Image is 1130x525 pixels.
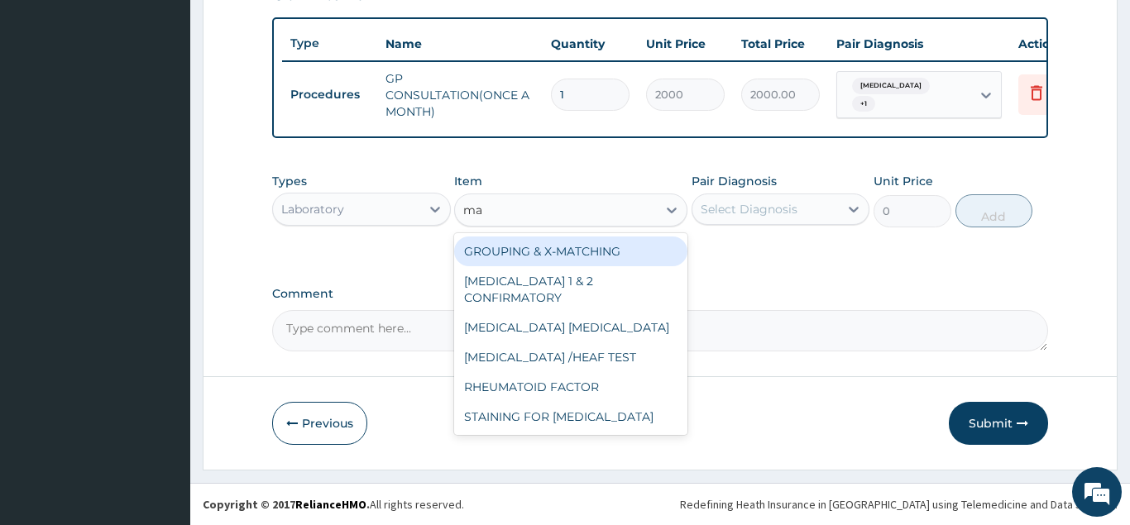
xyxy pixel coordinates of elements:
[272,174,307,189] label: Types
[733,27,828,60] th: Total Price
[282,79,377,110] td: Procedures
[852,96,875,112] span: + 1
[454,342,687,372] div: [MEDICAL_DATA] /HEAF TEST
[86,93,278,114] div: Chat with us now
[295,497,366,512] a: RelianceHMO
[454,402,687,432] div: STAINING FOR [MEDICAL_DATA]
[454,266,687,313] div: [MEDICAL_DATA] 1 & 2 CONFIRMATORY
[203,497,370,512] strong: Copyright © 2017 .
[8,350,315,408] textarea: Type your message and hit 'Enter'
[1010,27,1093,60] th: Actions
[281,201,344,217] div: Laboratory
[272,287,1048,301] label: Comment
[96,157,228,324] span: We're online!
[828,27,1010,60] th: Pair Diagnosis
[874,173,933,189] label: Unit Price
[31,83,67,124] img: d_794563401_company_1708531726252_794563401
[377,62,543,128] td: GP CONSULTATION(ONCE A MONTH)
[543,27,638,60] th: Quantity
[377,27,543,60] th: Name
[282,28,377,59] th: Type
[454,313,687,342] div: [MEDICAL_DATA] [MEDICAL_DATA]
[638,27,733,60] th: Unit Price
[454,372,687,402] div: RHEUMATOID FACTOR
[190,483,1130,525] footer: All rights reserved.
[680,496,1118,513] div: Redefining Heath Insurance in [GEOGRAPHIC_DATA] using Telemedicine and Data Science!
[949,402,1048,445] button: Submit
[271,8,311,48] div: Minimize live chat window
[852,78,930,94] span: [MEDICAL_DATA]
[692,173,777,189] label: Pair Diagnosis
[701,201,797,217] div: Select Diagnosis
[955,194,1033,227] button: Add
[454,236,687,266] div: GROUPING & X-MATCHING
[454,173,482,189] label: Item
[272,402,367,445] button: Previous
